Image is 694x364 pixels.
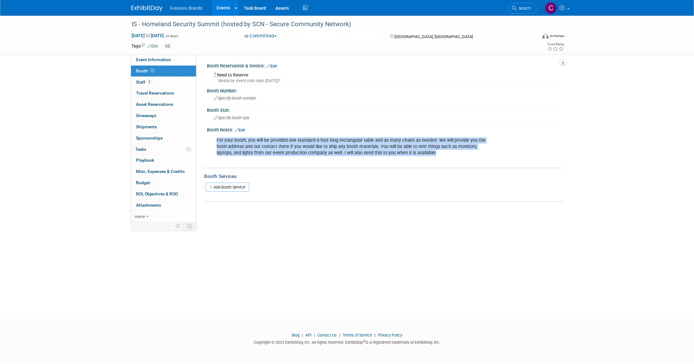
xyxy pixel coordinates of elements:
[165,34,178,38] span: (4 days)
[343,333,372,337] a: Terms of Service
[163,43,172,50] div: CC
[212,70,558,84] div: Need to Reserve
[170,6,203,11] span: Futurevu Brands
[214,116,249,120] span: Specify booth size
[136,124,157,129] span: Shipments
[129,19,527,30] div: IS - Homeland Security Summit (hosted by SCN - Secure Community Network)
[131,155,196,166] a: Playbook
[500,32,564,42] div: Event Format
[207,61,563,69] div: Booth Reservation & Invoice:
[135,147,146,152] span: Tasks
[136,158,154,163] span: Playbook
[131,133,196,144] a: Sponsorships
[136,113,156,118] span: Giveaways
[207,125,563,133] div: Booth Notes:
[516,6,531,11] span: Search
[136,102,173,107] span: Asset Reservations
[131,66,196,76] a: Booth
[300,333,304,337] span: |
[508,3,537,14] a: Search
[292,333,299,337] a: Blog
[317,333,337,337] a: Contact Us
[136,180,150,185] span: Budget
[545,2,557,14] img: CHERYL CLOWES
[136,91,174,96] span: Travel Reservations
[214,96,256,101] span: Specify booth number
[131,77,196,88] a: Staff2
[242,33,279,39] button: Committed
[204,173,563,180] div: Booth Services
[136,135,163,140] span: Sponsorships
[395,34,473,39] span: [GEOGRAPHIC_DATA], [GEOGRAPHIC_DATA]
[131,166,196,177] a: Misc. Expenses & Credits
[131,121,196,132] a: Shipments
[184,222,196,230] td: Toggle Event Tabs
[173,222,184,230] td: Personalize Event Tab Strip
[547,43,564,46] div: Event Rating
[131,189,196,199] a: ROI, Objectives & ROO
[305,333,311,337] a: API
[373,333,377,337] span: |
[131,33,164,38] span: [DATE] [DATE]
[147,80,152,84] span: 2
[363,339,365,343] sup: ®
[542,33,549,38] img: Format-Inperson.png
[131,99,196,110] a: Asset Reservations
[136,57,171,62] span: Event Information
[148,44,158,48] a: Edit
[136,203,161,208] span: Attachments
[212,134,494,165] div: For your booth, you will be provided one standard 6-foot long rectangular table and as many chair...
[136,68,155,73] span: Booth
[145,33,151,38] span: to
[207,106,563,113] div: Booth Size:
[135,214,145,219] span: more
[131,211,196,222] a: more
[206,183,249,192] a: Add Booth Service
[214,78,558,84] div: Ideally by: event start date ([DATE])?
[235,128,245,132] a: Edit
[131,43,158,50] td: Tags
[136,80,152,85] span: Staff
[207,86,563,94] div: Booth Number:
[131,144,196,155] a: Tasks
[131,110,196,121] a: Giveaways
[136,169,185,174] span: Misc. Expenses & Credits
[550,34,564,38] div: In-Person
[131,54,196,65] a: Event Information
[338,333,342,337] span: |
[131,88,196,99] a: Travel Reservations
[378,333,402,337] a: Privacy Policy
[131,200,196,211] a: Attachments
[131,5,163,12] img: ExhibitDay
[312,333,316,337] span: |
[131,177,196,188] a: Budget
[267,64,277,68] a: Edit
[136,191,178,196] span: ROI, Objectives & ROO
[149,68,155,73] span: Booth not reserved yet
